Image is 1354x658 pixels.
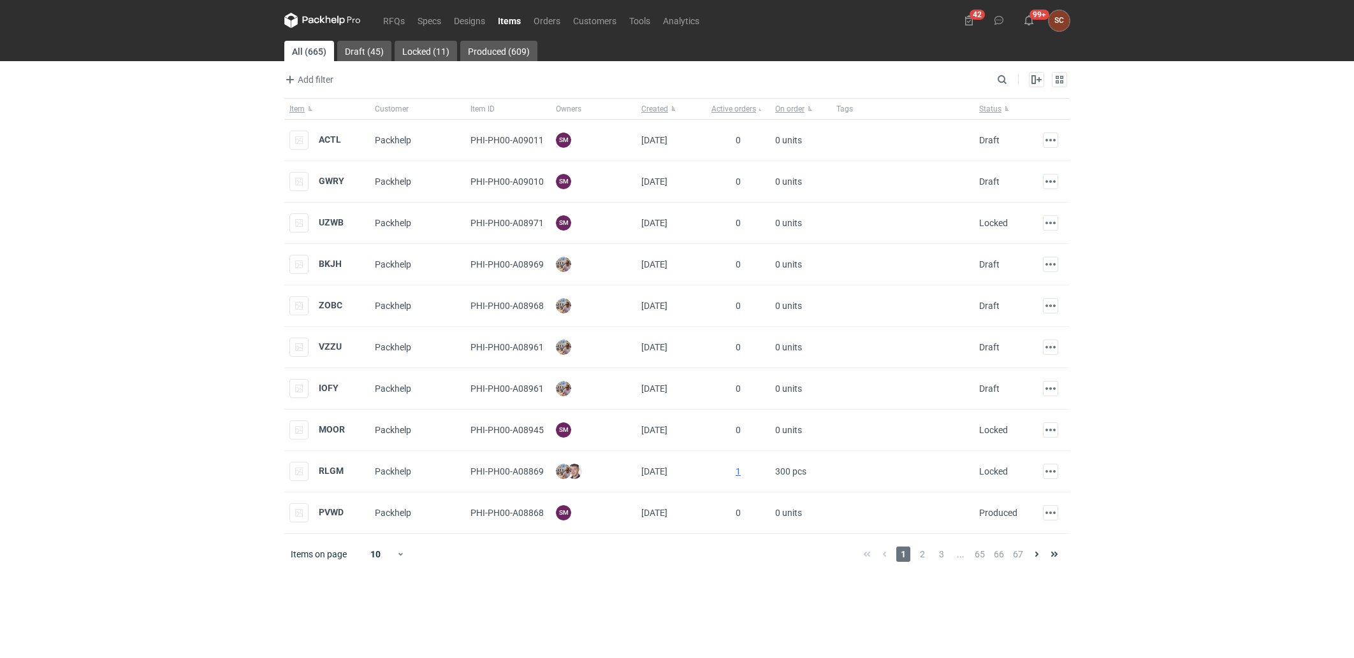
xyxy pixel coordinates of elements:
span: ... [954,547,968,562]
a: Customers [567,13,623,28]
a: ACTL [319,134,341,145]
div: 0 units [770,492,831,534]
span: 66 [992,547,1006,562]
div: Draft [979,134,1000,147]
button: Add filter [282,72,334,87]
div: 300 pcs [770,451,831,492]
span: Customer [375,104,409,114]
span: Packhelp [375,259,411,269]
div: [DATE] [636,451,706,492]
span: PHI-PH00-A08969 [470,259,544,269]
div: 0 units [770,327,831,368]
a: IOFY [319,383,338,393]
span: 0 units [775,171,802,192]
div: 0 units [770,285,831,327]
strong: UZWB [319,217,344,227]
span: Owners [556,104,581,114]
div: 0 units [770,368,831,410]
a: RFQs [377,13,411,28]
span: Items on page [291,548,347,561]
a: Items [491,13,527,28]
span: 0 units [775,378,802,399]
span: Add filter [282,72,333,87]
span: 65 [973,547,987,562]
div: 0 units [770,161,831,203]
div: Draft [979,175,1000,188]
div: Sylwia Cichórz [1049,10,1070,31]
strong: ZOBC [319,300,342,310]
img: Michał Palasek [556,464,571,479]
figcaption: SM [556,132,571,148]
button: SC [1049,10,1070,31]
strong: RLGM [319,466,344,476]
button: Actions [1043,422,1058,438]
span: 0 [736,342,741,352]
button: Actions [1043,381,1058,396]
button: Actions [1043,464,1058,479]
a: Draft (45) [337,41,391,61]
span: PHI-PH00-A08869 [470,466,544,476]
a: Analytics [657,13,706,28]
button: On order [770,99,831,119]
span: 0 [736,301,741,311]
strong: MOOR [319,424,345,434]
div: Locked [979,465,1008,478]
button: Actions [1043,298,1058,313]
button: Actions [1043,215,1058,231]
div: 10 [355,545,397,563]
img: Maciej Sikora [567,464,582,479]
div: [DATE] [636,120,706,161]
span: 0 [736,176,741,187]
span: PHI-PH00-A08968 [470,301,544,311]
span: PHI-PH00-A08961 [470,342,544,352]
span: 0 units [775,254,802,275]
span: Packhelp [375,508,411,518]
span: 0 units [775,296,802,316]
button: Actions [1043,132,1058,148]
figcaption: SM [556,505,571,520]
strong: BKJH [319,259,342,269]
div: Draft [979,382,1000,395]
div: Draft [979,341,1000,354]
svg: Packhelp Pro [284,13,361,28]
div: [DATE] [636,327,706,368]
a: Tools [623,13,657,28]
span: PHI-PH00-A08971 [470,218,544,228]
button: Active orders [706,99,770,119]
span: Active orders [711,104,756,114]
div: [DATE] [636,368,706,410]
button: 42 [959,10,979,31]
button: Actions [1043,505,1058,520]
img: Michał Palasek [556,381,571,396]
span: Packhelp [375,135,411,145]
a: Locked (11) [395,41,457,61]
div: [DATE] [636,410,706,451]
span: 0 units [775,337,802,357]
span: 0 units [775,213,802,233]
span: Packhelp [375,466,411,476]
span: 300 pcs [775,461,806,482]
div: 0 units [770,120,831,161]
div: [DATE] [636,161,706,203]
a: Specs [411,13,448,28]
a: Produced (609) [460,41,537,61]
span: PHI-PH00-A08868 [470,508,544,518]
button: Status [974,99,1038,119]
img: Michał Palasek [556,257,571,272]
span: PHI-PH00-A08961 [470,383,544,394]
span: 0 [736,425,741,435]
span: Item ID [470,104,495,114]
span: PHI-PH00-A08945 [470,425,544,435]
button: Created [636,99,706,119]
span: 0 [736,218,741,228]
span: Status [979,104,1001,114]
a: PVWD [319,507,344,517]
figcaption: SM [556,174,571,189]
span: 1 [896,547,910,562]
span: PHI-PH00-A09011 [470,135,544,145]
span: 67 [1011,547,1025,562]
button: Item [284,99,370,119]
